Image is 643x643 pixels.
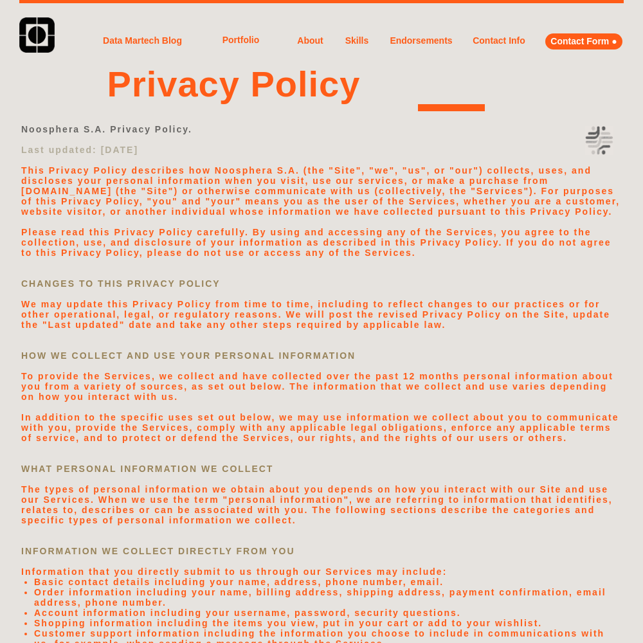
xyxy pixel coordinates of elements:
[545,33,622,50] a: Contact Form ●
[579,581,643,643] iframe: Chat Widget
[469,33,529,49] a: Contact Info
[21,350,356,361] span: HOW WE COLLECT AND USE YOUR PERSONAL INFORMATION
[96,23,188,59] a: Data Martech Blog
[201,26,280,55] a: Portfolio
[21,278,221,289] span: CHANGES TO THIS PRIVACY POLICY
[21,145,138,155] span: Last updated: [DATE]
[34,618,624,628] li: Shopping information including the items you view, put in your cart or add to your wishlist.
[24,64,444,104] h1: Privacy Policy
[386,33,456,49] a: Endorsements
[340,33,374,49] a: Skills
[34,587,624,608] li: Order information including your name, billing address, shipping address, payment confirmation, e...
[21,464,273,474] span: WHAT PERSONAL INFORMATION WE COLLECT
[21,546,295,556] span: INFORMATION WE COLLECT DIRECTLY FROM YOU
[293,33,327,49] a: About
[34,577,624,587] li: Basic contact details including your name, address, phone number, email.
[34,608,624,618] li: Account information including your username, password, security questions.
[21,124,192,134] span: Noosphera S.A. Privacy Policy.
